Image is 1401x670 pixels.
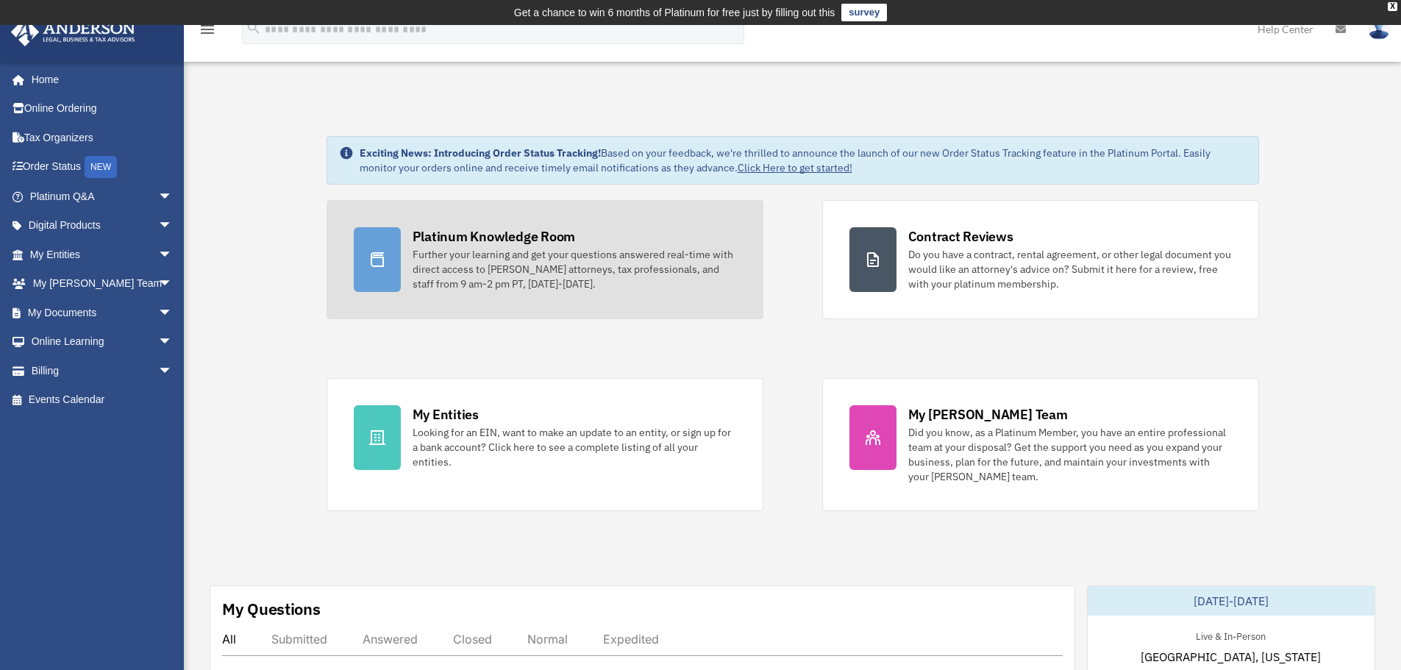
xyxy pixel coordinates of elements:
img: Anderson Advisors Platinum Portal [7,18,140,46]
div: Do you have a contract, rental agreement, or other legal document you would like an attorney's ad... [908,247,1232,291]
div: Did you know, as a Platinum Member, you have an entire professional team at your disposal? Get th... [908,425,1232,484]
a: Online Learningarrow_drop_down [10,327,195,357]
div: Contract Reviews [908,227,1013,246]
div: Normal [527,632,568,646]
div: All [222,632,236,646]
a: My Entitiesarrow_drop_down [10,240,195,269]
a: Billingarrow_drop_down [10,356,195,385]
a: My [PERSON_NAME] Team Did you know, as a Platinum Member, you have an entire professional team at... [822,378,1259,511]
a: Events Calendar [10,385,195,415]
span: arrow_drop_down [158,240,188,270]
a: menu [199,26,216,38]
div: [DATE]-[DATE] [1088,586,1375,616]
div: NEW [85,156,117,178]
span: arrow_drop_down [158,327,188,357]
a: survey [841,4,887,21]
div: Looking for an EIN, want to make an update to an entity, or sign up for a bank account? Click her... [413,425,736,469]
div: My [PERSON_NAME] Team [908,405,1068,424]
div: Platinum Knowledge Room [413,227,576,246]
div: Submitted [271,632,327,646]
div: Answered [363,632,418,646]
a: Tax Organizers [10,123,195,152]
div: My Questions [222,598,321,620]
a: Home [10,65,188,94]
a: Order StatusNEW [10,152,195,182]
a: Click Here to get started! [738,161,852,174]
span: arrow_drop_down [158,298,188,328]
div: Based on your feedback, we're thrilled to announce the launch of our new Order Status Tracking fe... [360,146,1247,175]
a: Platinum Q&Aarrow_drop_down [10,182,195,211]
a: Online Ordering [10,94,195,124]
span: arrow_drop_down [158,182,188,212]
a: Contract Reviews Do you have a contract, rental agreement, or other legal document you would like... [822,200,1259,319]
i: search [246,20,262,36]
i: menu [199,21,216,38]
strong: Exciting News: Introducing Order Status Tracking! [360,146,601,160]
a: My Entities Looking for an EIN, want to make an update to an entity, or sign up for a bank accoun... [327,378,763,511]
a: My [PERSON_NAME] Teamarrow_drop_down [10,269,195,299]
span: [GEOGRAPHIC_DATA], [US_STATE] [1141,648,1321,666]
a: Digital Productsarrow_drop_down [10,211,195,240]
div: Get a chance to win 6 months of Platinum for free just by filling out this [514,4,835,21]
span: arrow_drop_down [158,211,188,241]
span: arrow_drop_down [158,269,188,299]
span: arrow_drop_down [158,356,188,386]
img: User Pic [1368,18,1390,40]
div: My Entities [413,405,479,424]
div: Closed [453,632,492,646]
a: Platinum Knowledge Room Further your learning and get your questions answered real-time with dire... [327,200,763,319]
div: Further your learning and get your questions answered real-time with direct access to [PERSON_NAM... [413,247,736,291]
a: My Documentsarrow_drop_down [10,298,195,327]
div: close [1388,2,1397,11]
div: Expedited [603,632,659,646]
div: Live & In-Person [1184,627,1277,643]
